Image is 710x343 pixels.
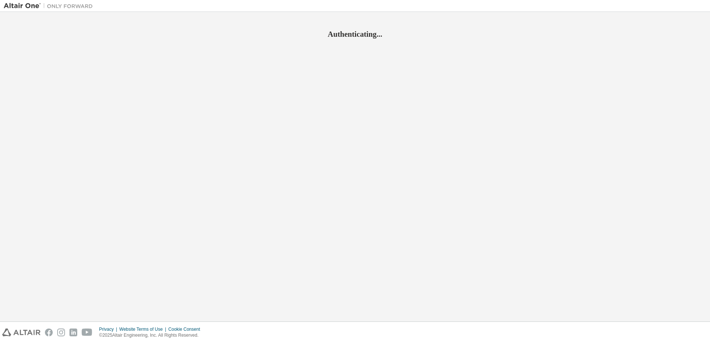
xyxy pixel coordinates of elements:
img: facebook.svg [45,329,53,336]
div: Website Terms of Use [119,326,168,332]
img: youtube.svg [82,329,92,336]
div: Cookie Consent [168,326,204,332]
img: linkedin.svg [69,329,77,336]
img: instagram.svg [57,329,65,336]
img: Altair One [4,2,97,10]
img: altair_logo.svg [2,329,40,336]
p: © 2025 Altair Engineering, Inc. All Rights Reserved. [99,332,205,339]
h2: Authenticating... [4,29,706,39]
div: Privacy [99,326,119,332]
